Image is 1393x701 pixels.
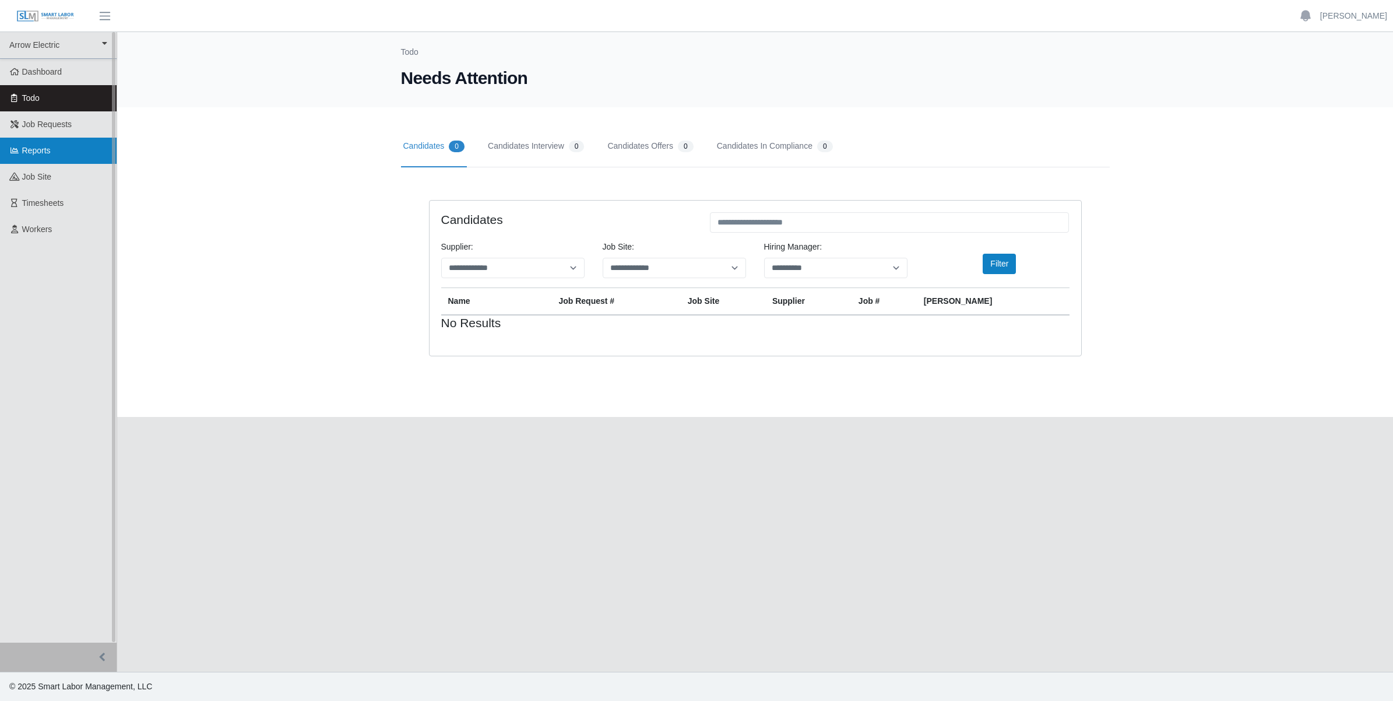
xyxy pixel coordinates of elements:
span: Dashboard [22,67,62,76]
a: Candidates [401,126,467,167]
th: job site [681,288,765,316]
th: [PERSON_NAME] [917,288,1070,316]
a: Candidates Interview [486,126,586,167]
label: job site: [603,241,634,253]
th: Supplier [765,288,852,316]
h4: No Results [441,316,552,330]
h1: Needs Attention [401,68,1110,89]
h4: Candidates [441,212,693,227]
a: Candidates Offers [605,126,695,167]
span: Job Requests [22,120,72,129]
span: Todo [22,93,40,103]
span: 0 [678,141,694,152]
span: 0 [569,141,585,152]
span: Timesheets [22,198,64,208]
a: Candidates In Compliance [715,126,835,167]
label: Supplier: [441,241,473,253]
img: SLM Logo [16,10,75,23]
span: © 2025 Smart Labor Management, LLC [9,682,152,691]
span: Reports [22,146,51,155]
span: job site [22,172,52,181]
nav: Tabs [401,126,1110,167]
th: Name [441,288,552,316]
th: Job # [852,288,917,316]
span: Workers [22,225,52,234]
button: Filter [983,254,1016,274]
nav: Breadcrumb [401,46,1110,68]
label: Hiring Manager: [764,241,822,253]
th: Job Request # [551,288,680,316]
a: [PERSON_NAME] [1320,10,1387,22]
span: 0 [817,141,833,152]
span: 0 [449,141,465,152]
a: Todo [401,47,418,57]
